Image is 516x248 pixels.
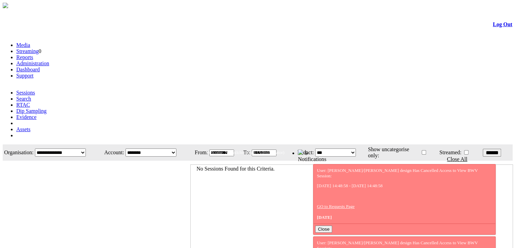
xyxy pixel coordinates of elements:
a: Administration [16,60,49,66]
span: 6 [305,150,307,156]
span: 0 [39,48,41,54]
td: Account: [99,145,125,160]
a: Media [16,42,30,48]
a: Log Out [493,21,512,27]
span: Welcome, Nav Alchi design (Administrator) [206,150,284,155]
a: Close All [447,156,467,162]
a: Support [16,73,34,78]
a: Search [16,96,31,102]
a: Sessions [16,90,35,95]
a: RTAC [16,102,30,108]
img: bell25.png [298,149,303,155]
span: No Sessions Found for this Criteria. [196,166,274,172]
button: Close [315,226,332,233]
a: Dip Sampling [16,108,46,114]
a: Evidence [16,114,37,120]
a: GO to Requests Page [317,204,355,209]
div: Notifications [298,156,499,162]
a: Streaming [16,48,39,54]
td: From: [191,145,208,160]
div: User: [PERSON_NAME]/[PERSON_NAME] design Has Cancelled Access to View BWV Session: [317,168,492,220]
td: Organisation: [3,145,34,160]
a: Reports [16,54,33,60]
a: Dashboard [16,67,40,72]
img: arrow-3.png [3,3,8,8]
span: [DATE] [317,215,332,220]
p: [DATE] 14:48:58 - [DATE] 14:48:58 [317,183,492,189]
a: Assets [16,126,31,132]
